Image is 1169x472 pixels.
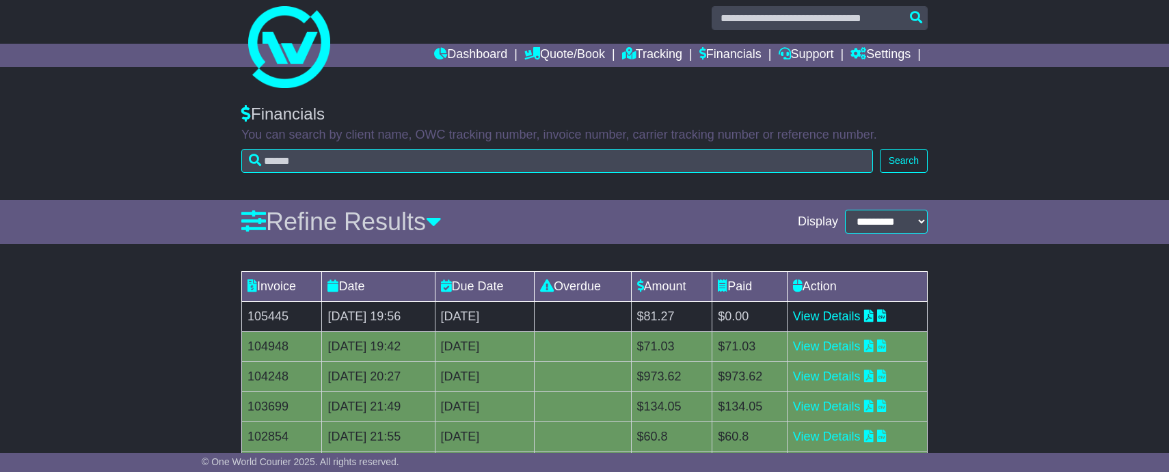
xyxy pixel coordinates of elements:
[631,361,712,391] td: $973.62
[880,149,928,173] button: Search
[631,271,712,301] td: Amount
[435,271,534,301] td: Due Date
[712,421,788,452] td: $60.8
[242,421,322,452] td: 102854
[631,421,712,452] td: $60.8
[434,44,507,67] a: Dashboard
[631,301,712,331] td: $81.27
[322,331,435,361] td: [DATE] 19:42
[322,391,435,421] td: [DATE] 21:49
[241,128,928,143] p: You can search by client name, OWC tracking number, invoice number, carrier tracking number or re...
[850,44,911,67] a: Settings
[241,105,928,124] div: Financials
[699,44,762,67] a: Financials
[242,391,322,421] td: 103699
[793,370,861,383] a: View Details
[779,44,834,67] a: Support
[322,361,435,391] td: [DATE] 20:27
[435,421,534,452] td: [DATE]
[798,214,838,230] span: Display
[712,301,788,331] td: $0.00
[202,456,399,467] span: © One World Courier 2025. All rights reserved.
[435,391,534,421] td: [DATE]
[793,400,861,413] a: View Details
[712,271,788,301] td: Paid
[242,331,322,361] td: 104948
[622,44,682,67] a: Tracking
[712,361,788,391] td: $973.62
[524,44,605,67] a: Quote/Book
[535,271,631,301] td: Overdue
[712,331,788,361] td: $71.03
[793,430,861,443] a: View Details
[435,361,534,391] td: [DATE]
[631,391,712,421] td: $134.05
[322,301,435,331] td: [DATE] 19:56
[242,361,322,391] td: 104248
[793,309,861,323] a: View Details
[322,421,435,452] td: [DATE] 21:55
[242,271,322,301] td: Invoice
[631,331,712,361] td: $71.03
[435,331,534,361] td: [DATE]
[242,301,322,331] td: 105445
[712,391,788,421] td: $134.05
[241,208,442,236] a: Refine Results
[793,339,861,353] a: View Details
[435,301,534,331] td: [DATE]
[787,271,927,301] td: Action
[322,271,435,301] td: Date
